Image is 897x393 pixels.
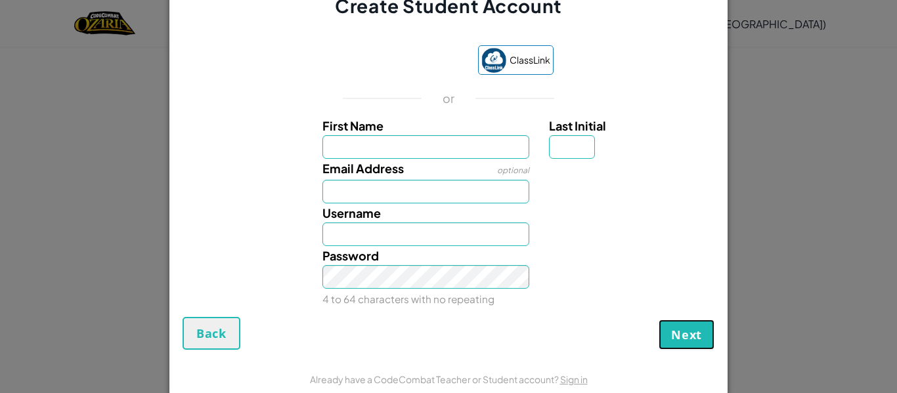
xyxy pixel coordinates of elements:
iframe: Sign in with Google Button [338,47,471,76]
span: Next [671,327,702,342]
span: Password [322,248,379,263]
span: optional [497,165,529,175]
p: or [443,91,455,106]
a: Sign in [560,373,588,385]
span: Username [322,205,381,220]
span: Already have a CodeCombat Teacher or Student account? [310,373,560,385]
span: Email Address [322,161,404,176]
span: First Name [322,118,383,133]
span: ClassLink [510,51,550,70]
img: classlink-logo-small.png [481,48,506,73]
small: 4 to 64 characters with no repeating [322,293,494,305]
button: Back [183,317,240,350]
span: Back [196,325,227,341]
span: Last Initial [549,118,606,133]
button: Next [659,320,714,350]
